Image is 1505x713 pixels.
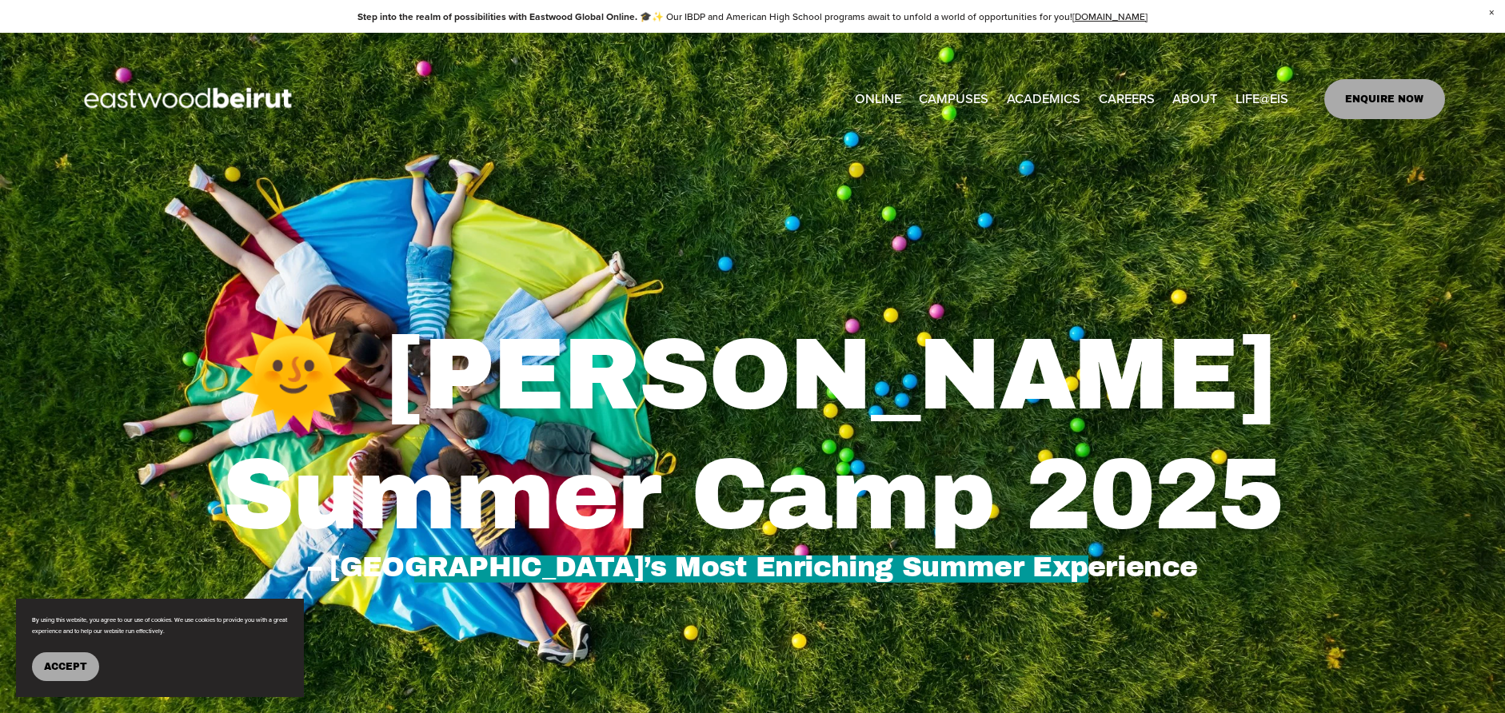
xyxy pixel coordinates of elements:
[44,661,87,672] span: Accept
[308,552,1198,582] span: – [GEOGRAPHIC_DATA]’s Most Enriching Summer Experience
[1172,87,1217,111] span: ABOUT
[16,599,304,697] section: Cookie banner
[1072,10,1148,23] a: [DOMAIN_NAME]
[32,615,288,636] p: By using this website, you agree to our use of cookies. We use cookies to provide you with a grea...
[1007,86,1080,112] a: folder dropdown
[32,652,99,681] button: Accept
[176,316,1328,556] h1: 🌞 [PERSON_NAME] Summer Camp 2025
[919,86,988,112] a: folder dropdown
[1324,79,1445,119] a: ENQUIRE NOW
[1236,87,1288,111] span: LIFE@EIS
[919,87,988,111] span: CAMPUSES
[1099,86,1155,112] a: CAREERS
[1172,86,1217,112] a: folder dropdown
[855,86,901,112] a: ONLINE
[60,58,321,140] img: EastwoodIS Global Site
[1236,86,1288,112] a: folder dropdown
[1007,87,1080,111] span: ACADEMICS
